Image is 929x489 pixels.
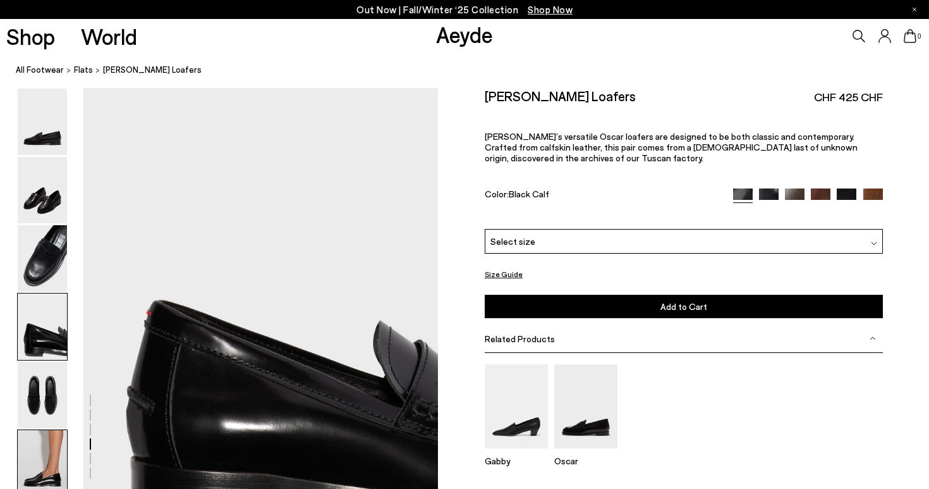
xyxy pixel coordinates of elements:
img: Oscar Leather Loafers - Image 2 [18,157,67,223]
span: Navigate to /collections/new-in [528,4,573,15]
div: Color: [485,189,720,203]
a: All Footwear [16,63,64,77]
a: Shop [6,25,55,47]
span: Related Products [485,333,555,344]
span: Add to Cart [660,301,707,312]
p: Out Now | Fall/Winter ‘25 Collection [356,2,573,18]
a: World [81,25,137,47]
nav: breadcrumb [16,53,929,88]
img: Oscar Leather Loafers - Image 4 [18,294,67,360]
p: Gabby [485,455,548,466]
img: svg%3E [870,335,876,342]
h2: [PERSON_NAME] Loafers [485,88,636,104]
a: Gabby Almond-Toe Loafers Gabby [485,440,548,466]
button: Size Guide [485,266,523,282]
span: CHF 425 CHF [814,89,883,105]
span: [PERSON_NAME] Loafers [103,63,202,77]
span: 0 [916,33,923,40]
img: Oscar Leather Loafers - Image 3 [18,225,67,292]
img: Gabby Almond-Toe Loafers [485,364,548,449]
img: svg%3E [871,240,877,247]
p: Oscar [554,455,617,466]
a: 0 [904,29,916,43]
button: Add to Cart [485,295,883,318]
a: Aeyde [436,21,493,47]
img: Oscar Leather Loafers - Image 5 [18,362,67,428]
img: Oscar Leather Loafers [554,364,617,449]
img: Oscar Leather Loafers - Image 1 [18,89,67,155]
span: flats [74,65,93,75]
a: flats [74,63,93,77]
span: [PERSON_NAME]’s versatile Oscar loafers are designed to be both classic and contemporary. Crafted... [485,131,858,163]
a: Oscar Leather Loafers Oscar [554,440,617,466]
span: Black Calf [509,189,549,199]
span: Select size [490,235,535,248]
